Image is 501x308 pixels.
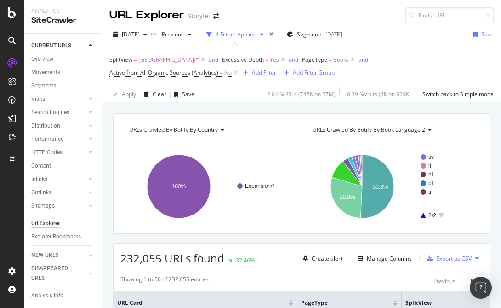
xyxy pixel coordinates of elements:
div: and [289,56,298,64]
div: Explorer Bookmarks [31,232,81,242]
div: arrow-right-arrow-left [213,13,219,19]
text: 50.8% [373,184,388,190]
span: URLs Crawled By Botify By Book Language 2 [313,126,425,134]
span: Previous [158,30,184,38]
span: PageType [302,56,327,64]
div: Save [481,30,494,38]
span: SplitView [405,299,482,307]
text: 100% [172,183,186,190]
div: Open Intercom Messenger [470,277,492,299]
div: Add Filter Group [293,69,335,76]
div: Add Filter [252,69,276,76]
a: Explorer Bookmarks [31,232,95,242]
a: Segments [31,81,95,91]
a: HTTP Codes [31,148,86,157]
button: Segments[DATE] [283,27,346,42]
div: Inlinks [31,174,47,184]
text: it [428,163,432,169]
span: [GEOGRAPHIC_DATA]/* [138,53,199,66]
a: Performance [31,134,86,144]
div: URL Explorer [109,7,184,23]
button: Manage Columns [354,253,412,264]
a: NEW URLS [31,250,86,260]
a: Overview [31,54,95,64]
span: PageType [301,299,379,307]
input: Find a URL [405,7,494,23]
button: 4 Filters Applied [203,27,268,42]
div: Apply [122,90,136,98]
button: Create alert [299,251,342,266]
div: Sitemaps [31,201,55,211]
span: Segments [297,30,323,38]
div: SiteCrawler [31,15,94,26]
span: Excessive Depth [222,56,264,64]
div: Performance [31,134,63,144]
span: SplitView [109,56,132,64]
button: Switch back to Simple mode [419,87,494,102]
div: and [209,56,218,64]
span: 2025 Sep. 11th [122,30,140,38]
a: Visits [31,94,86,104]
h4: URLs Crawled By Botify By Book Language 2 [311,122,474,137]
span: = [220,69,223,76]
div: [DATE] [325,30,342,38]
div: and [359,56,368,64]
span: = [134,56,137,64]
div: Analytics [31,7,94,15]
span: = [265,56,268,64]
a: Analysis Info [31,291,95,301]
span: URLs Crawled By Botify By country [129,126,218,134]
div: CURRENT URLS [31,41,71,51]
a: Sitemaps [31,201,86,211]
a: CURRENT URLS [31,41,86,51]
svg: A chart. [304,146,483,227]
span: Yes [270,53,279,66]
div: Search Engines [31,108,69,117]
div: Save [182,90,194,98]
div: Showing 1 to 50 of 232,055 entries [120,275,209,286]
a: Inlinks [31,174,86,184]
span: = [329,56,332,64]
button: Previous [433,275,455,286]
div: Outlinks [31,188,51,198]
div: times [268,30,275,39]
button: Save [171,87,194,102]
text: 28.8% [340,194,355,200]
svg: A chart. [120,146,299,227]
span: 232,055 URLs found [120,250,224,266]
text: pl [428,180,433,186]
button: Save [470,27,494,42]
div: Content [31,161,51,171]
button: Export as CSV [423,251,472,266]
div: Clear [153,90,166,98]
a: Distribution [31,121,86,131]
a: Search Engines [31,108,86,117]
div: Manage Columns [367,255,412,262]
div: NEW URLS [31,250,58,260]
button: and [209,55,218,64]
text: nl [428,171,433,178]
div: Url Explorer [31,219,60,228]
text: tr [428,189,432,195]
div: HTTP Codes [31,148,63,157]
div: DISAPPEARED URLS [31,264,78,283]
text: 2/2 [428,212,436,219]
button: Next [471,275,483,286]
div: Switch back to Simple mode [422,90,494,98]
div: 2.04 % URLs ( 748K on 37M ) [267,90,336,98]
span: No [224,66,232,79]
span: URL Card [117,299,286,307]
div: -32.46% [234,256,255,264]
div: 4 Filters Applied [216,30,256,38]
a: Url Explorer [31,219,95,228]
h4: URLs Crawled By Botify By country [127,122,291,137]
div: Previous [433,277,455,285]
div: 0.39 % Visits ( 4K on 929K ) [347,90,411,98]
text: sv [428,154,434,160]
div: Distribution [31,121,60,131]
a: Outlinks [31,188,86,198]
a: Movements [31,68,95,77]
button: Previous [158,27,195,42]
a: Content [31,161,95,171]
